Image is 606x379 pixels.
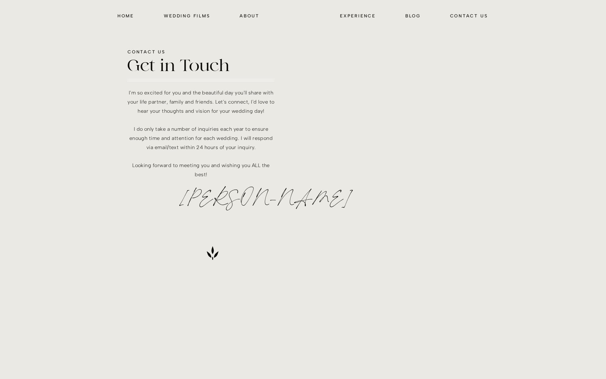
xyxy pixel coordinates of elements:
[128,88,275,182] p: I'm so excited for you and the beautiful day you'll share with your life partner, family and frie...
[128,57,260,77] h2: Get in Touch
[163,12,211,19] a: wedding films
[405,12,421,19] a: blog
[116,12,135,19] a: HOME
[128,48,259,56] h1: CONTACT US
[180,194,234,209] div: [PERSON_NAME]
[339,12,377,19] a: EXPERIENCE
[239,12,260,19] a: about
[449,12,489,19] a: CONTACT us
